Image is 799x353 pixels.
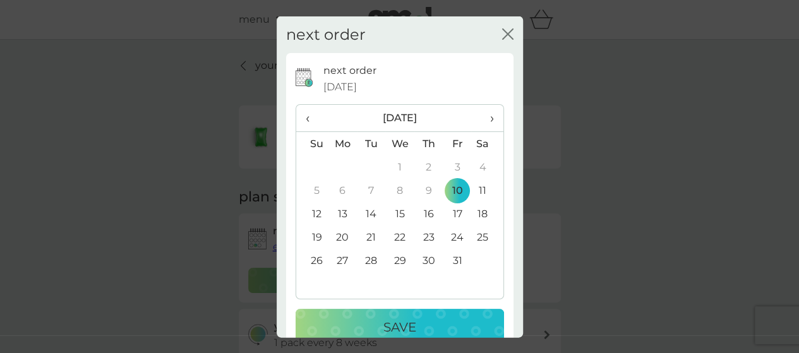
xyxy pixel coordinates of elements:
td: 16 [414,202,443,225]
td: 31 [443,249,471,272]
td: 5 [296,179,328,202]
td: 10 [443,179,471,202]
th: Th [414,131,443,155]
button: Save [296,309,504,345]
td: 26 [296,249,328,272]
td: 21 [357,225,385,249]
td: 18 [471,202,503,225]
td: 24 [443,225,471,249]
td: 28 [357,249,385,272]
td: 6 [328,179,357,202]
td: 8 [385,179,414,202]
th: Su [296,131,328,155]
td: 3 [443,155,471,179]
th: Sa [471,131,503,155]
td: 7 [357,179,385,202]
td: 15 [385,202,414,225]
span: [DATE] [323,78,357,95]
td: 19 [296,225,328,249]
th: Mo [328,131,357,155]
td: 9 [414,179,443,202]
td: 22 [385,225,414,249]
td: 20 [328,225,357,249]
button: close [502,28,514,41]
h2: next order [286,25,366,44]
td: 11 [471,179,503,202]
td: 30 [414,249,443,272]
th: [DATE] [328,105,472,132]
td: 29 [385,249,414,272]
td: 23 [414,225,443,249]
span: ‹ [306,105,319,131]
td: 12 [296,202,328,225]
td: 14 [357,202,385,225]
p: next order [323,63,376,79]
p: Save [383,317,416,337]
span: › [481,105,493,131]
td: 17 [443,202,471,225]
td: 4 [471,155,503,179]
th: Fr [443,131,471,155]
td: 1 [385,155,414,179]
th: We [385,131,414,155]
td: 2 [414,155,443,179]
td: 13 [328,202,357,225]
td: 27 [328,249,357,272]
td: 25 [471,225,503,249]
th: Tu [357,131,385,155]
